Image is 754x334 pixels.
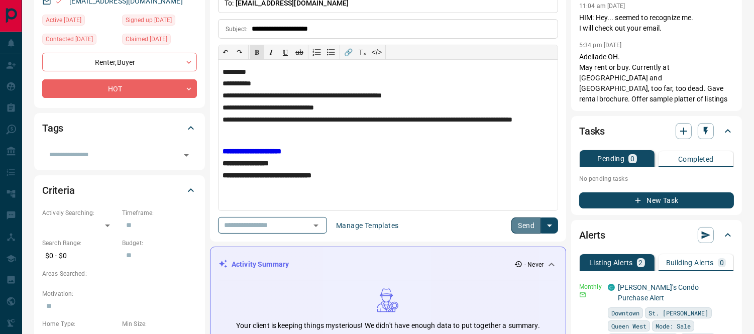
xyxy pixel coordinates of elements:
div: Sat Aug 02 2025 [42,15,117,29]
div: Tasks [579,119,734,143]
p: Adeliade OH. May rent or buy. Currently at [GEOGRAPHIC_DATA] and [GEOGRAPHIC_DATA], too far, too ... [579,52,734,104]
s: ab [295,48,303,56]
button: New Task [579,192,734,208]
span: Signed up [DATE] [126,15,172,25]
p: No pending tasks [579,171,734,186]
button: Open [309,218,323,233]
p: Budget: [122,239,197,248]
h2: Tasks [579,123,605,139]
p: Search Range: [42,239,117,248]
svg: Email [579,291,586,298]
p: Building Alerts [666,259,714,266]
div: Wed Aug 13 2025 [42,34,117,48]
p: - Never [524,260,544,269]
p: Timeframe: [122,208,197,217]
div: split button [511,217,558,234]
p: 11:04 am [DATE] [579,3,625,10]
p: 5:34 pm [DATE] [579,42,622,49]
p: HIM: Hey... seemed to recognize me. I will check out your email. [579,13,734,34]
p: Listing Alerts [589,259,633,266]
p: 0 [720,259,724,266]
p: Subject: [226,25,248,34]
div: Criteria [42,178,197,202]
p: Monthly [579,282,602,291]
p: $0 - $0 [42,248,117,264]
p: Completed [678,156,714,163]
p: 2 [639,259,643,266]
button: ↷ [233,45,247,59]
span: Active [DATE] [46,15,81,25]
p: Actively Searching: [42,208,117,217]
div: Sat Aug 02 2025 [122,15,197,29]
p: Activity Summary [232,259,289,270]
button: ↶ [219,45,233,59]
p: Your client is keeping things mysterious! We didn't have enough data to put together a summary. [236,320,540,331]
p: Motivation: [42,289,197,298]
h2: Alerts [579,227,605,243]
div: Activity Summary- Never [219,255,558,274]
p: Areas Searched: [42,269,197,278]
p: Home Type: [42,319,117,328]
div: Sat Aug 02 2025 [122,34,197,48]
span: Queen West [611,321,647,331]
button: 𝑰 [264,45,278,59]
button: ab [292,45,306,59]
button: 𝐁 [250,45,264,59]
button: T̲ₓ [356,45,370,59]
a: [PERSON_NAME]'s Condo Purchase Alert [618,283,699,302]
button: Bullet list [324,45,338,59]
div: condos.ca [608,284,615,291]
p: 0 [630,155,634,162]
h2: Criteria [42,182,75,198]
button: 𝐔 [278,45,292,59]
p: Min Size: [122,319,197,328]
button: Open [179,148,193,162]
span: Downtown [611,308,639,318]
button: </> [370,45,384,59]
button: 🔗 [342,45,356,59]
span: 𝐔 [283,48,288,56]
span: Mode: Sale [656,321,691,331]
span: Contacted [DATE] [46,34,93,44]
h2: Tags [42,120,63,136]
span: St. [PERSON_NAME] [649,308,708,318]
button: Numbered list [310,45,324,59]
div: Renter , Buyer [42,53,197,71]
div: HOT [42,79,197,98]
button: Manage Templates [330,217,404,234]
div: Alerts [579,223,734,247]
div: Tags [42,116,197,140]
p: Pending [597,155,624,162]
button: Send [511,217,541,234]
span: Claimed [DATE] [126,34,167,44]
